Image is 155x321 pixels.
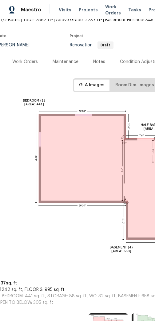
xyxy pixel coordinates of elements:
[115,81,154,89] span: Room Dim. Images
[105,4,121,16] span: Work Orders
[79,81,105,89] span: GLA Images
[98,43,113,47] span: Draft
[79,7,98,13] span: Projects
[70,43,113,47] span: Renovation
[21,7,41,13] span: Maestro
[53,59,78,65] div: Maintenance
[128,8,141,12] span: Tasks
[70,34,83,38] span: Project
[93,59,105,65] div: Notes
[74,80,109,91] button: GLA Images
[59,7,71,13] span: Visits
[12,59,38,65] div: Work Orders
